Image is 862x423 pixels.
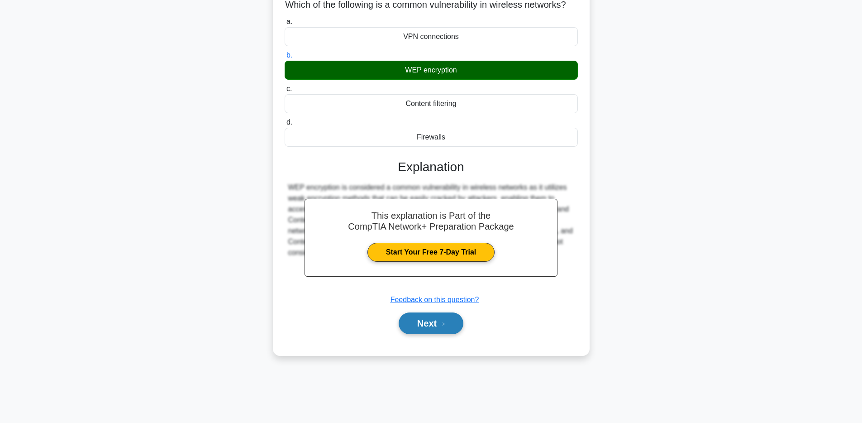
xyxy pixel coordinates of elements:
[399,312,463,334] button: Next
[286,18,292,25] span: a.
[285,128,578,147] div: Firewalls
[391,296,479,303] a: Feedback on this question?
[290,159,572,175] h3: Explanation
[286,51,292,59] span: b.
[285,27,578,46] div: VPN connections
[367,243,495,262] a: Start Your Free 7-Day Trial
[285,94,578,113] div: Content filtering
[286,85,292,92] span: c.
[286,118,292,126] span: d.
[288,182,574,258] div: WEP encryption is considered a common vulnerability in wireless networks as it utilizes weak encr...
[285,61,578,80] div: WEP encryption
